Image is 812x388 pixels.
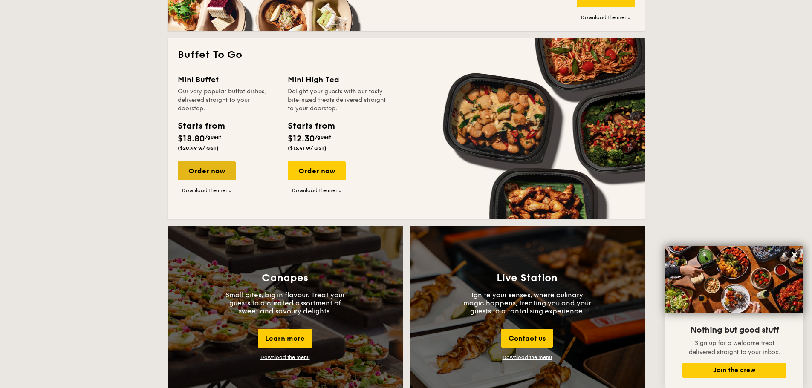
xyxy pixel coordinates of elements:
button: Join the crew [682,363,786,378]
div: Contact us [501,329,553,348]
a: Download the menu [503,354,552,360]
div: Download the menu [260,354,310,360]
span: $18.80 [178,134,205,144]
span: /guest [205,134,221,140]
span: Nothing but good stuff [690,325,779,335]
span: ($13.41 w/ GST) [288,145,327,151]
div: Starts from [288,120,334,132]
button: Close [788,248,801,262]
div: Mini Buffet [178,74,277,86]
h3: Live Station [497,272,558,284]
img: DSC07876-Edit02-Large.jpeg [665,246,803,313]
div: Order now [288,161,346,180]
p: Small bites, big in flavour. Treat your guests to a curated assortment of sweet and savoury delig... [221,291,349,315]
div: Our very popular buffet dishes, delivered straight to your doorstep. [178,87,277,113]
a: Download the menu [288,187,346,194]
h3: Canapes [262,272,308,284]
h2: Buffet To Go [178,48,635,62]
div: Learn more [258,329,312,348]
div: Mini High Tea [288,74,387,86]
div: Starts from [178,120,224,132]
div: Order now [178,161,236,180]
div: Delight your guests with our tasty bite-sized treats delivered straight to your doorstep. [288,87,387,113]
a: Download the menu [577,14,635,21]
a: Download the menu [178,187,236,194]
p: Ignite your senses, where culinary magic happens, treating you and your guests to a tantalising e... [463,291,591,315]
span: $12.30 [288,134,315,144]
span: ($20.49 w/ GST) [178,145,219,151]
span: Sign up for a welcome treat delivered straight to your inbox. [689,339,780,356]
span: /guest [315,134,331,140]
